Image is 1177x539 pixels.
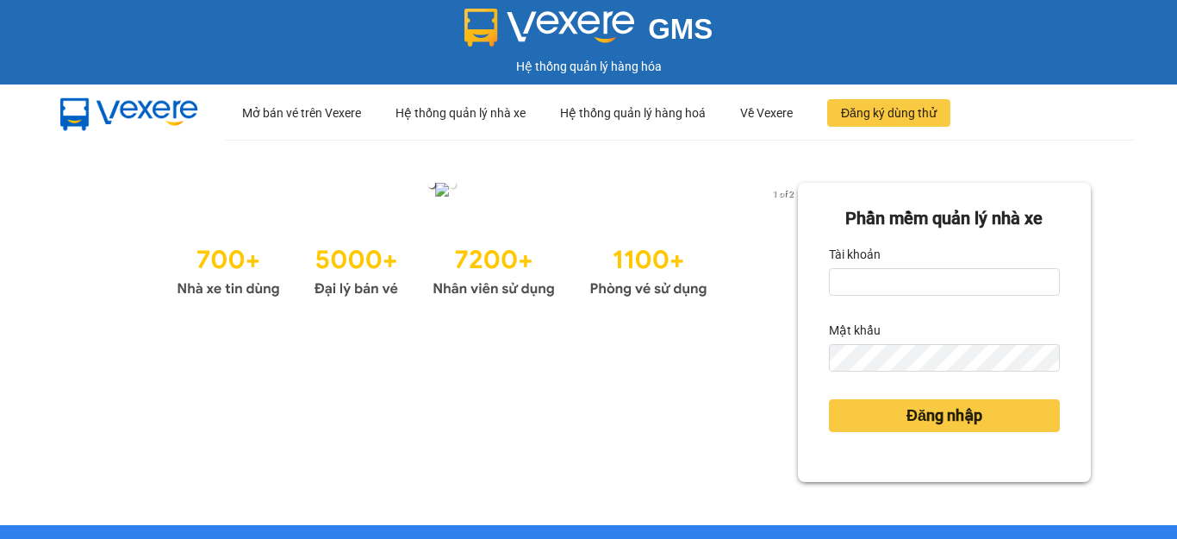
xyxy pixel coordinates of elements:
span: Đăng ký dùng thử [841,103,937,122]
img: mbUUG5Q.png [43,85,215,141]
button: next slide / item [774,183,798,202]
div: Mở bán vé trên Vexere [242,85,361,141]
button: Đăng nhập [829,399,1060,432]
span: GMS [648,13,713,45]
button: previous slide / item [86,183,110,202]
li: slide item 1 [428,181,435,188]
input: Mật khẩu [829,344,1060,372]
div: Hệ thống quản lý nhà xe [395,85,526,141]
label: Tài khoản [829,241,881,268]
input: Tài khoản [829,268,1060,296]
p: 1 of 2 [768,183,798,205]
div: Hệ thống quản lý hàng hoá [560,85,706,141]
img: logo 2 [464,9,635,47]
button: Đăng ký dùng thử [827,99,950,127]
div: Phần mềm quản lý nhà xe [829,205,1060,232]
li: slide item 2 [449,181,456,188]
a: GMS [464,26,713,40]
img: Statistics.png [177,236,707,302]
div: Hệ thống quản lý hàng hóa [4,57,1173,76]
span: Đăng nhập [906,404,982,428]
div: Về Vexere [740,85,793,141]
label: Mật khẩu [829,317,881,344]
